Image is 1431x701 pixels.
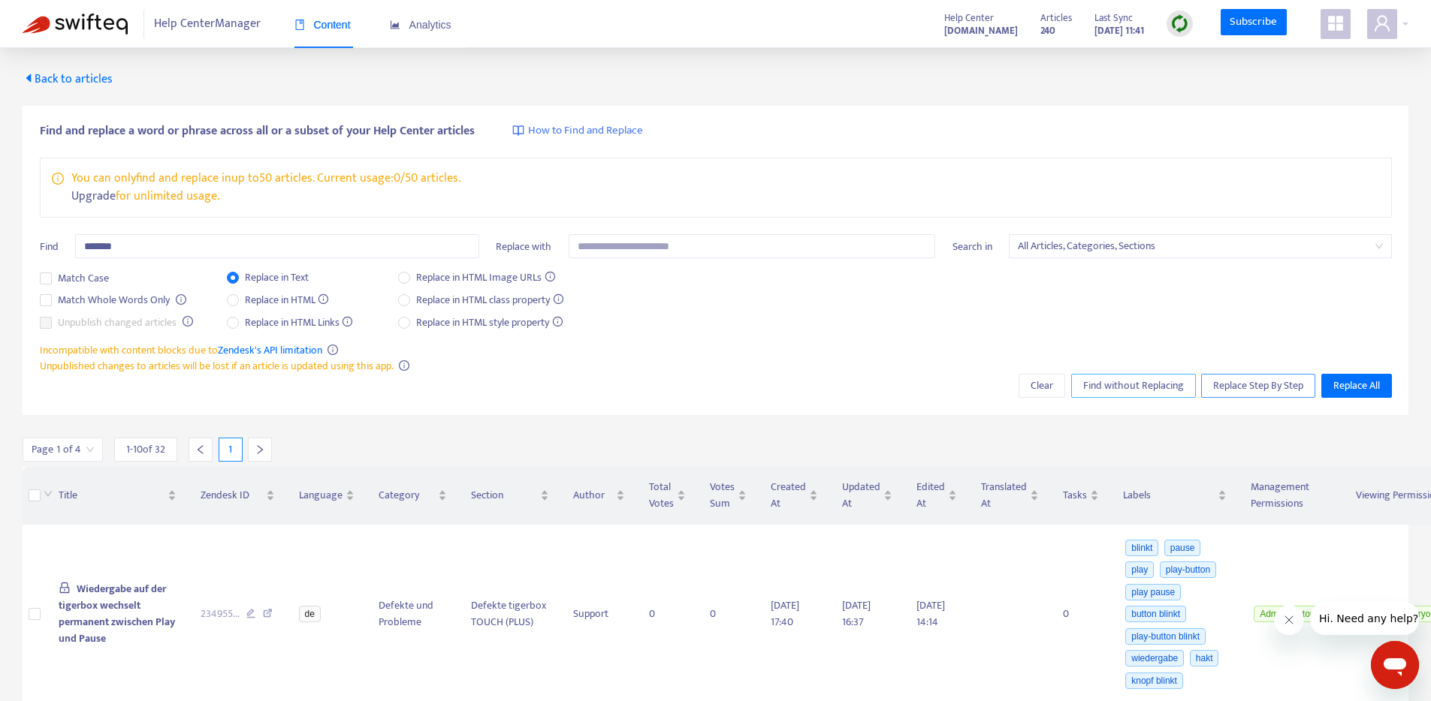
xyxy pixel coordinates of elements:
span: Match Case [52,270,115,287]
span: Replace All [1333,378,1380,394]
span: play [1125,561,1154,578]
div: 1 [219,438,243,462]
th: Zendesk ID [189,467,287,525]
span: Help Center Manager [154,10,261,38]
img: sync.dc5367851b00ba804db3.png [1170,14,1189,33]
span: knopf blinkt [1125,672,1183,689]
span: Clear [1031,378,1053,394]
span: Edited At [916,479,945,512]
span: info-circle [328,344,338,355]
th: Title [47,467,189,525]
span: Updated At [842,479,880,512]
span: appstore [1327,14,1345,32]
img: image-link [512,125,524,137]
span: Replace in Text [239,269,315,286]
span: [DATE] 14:14 [916,597,945,630]
a: Subscribe [1221,9,1287,36]
th: Author [561,467,637,525]
span: left [195,444,206,455]
span: All Articles, Categories, Sections [1018,235,1383,257]
span: Last Sync [1094,10,1133,26]
button: Clear [1019,374,1065,398]
strong: [DOMAIN_NAME] [944,23,1018,39]
span: Replace in HTML Image URLs [410,269,561,286]
th: Tasks [1051,467,1111,525]
button: Find without Replacing [1071,374,1196,398]
span: book [294,20,305,30]
span: info-circle [52,170,64,185]
a: [DOMAIN_NAME] [944,22,1018,39]
span: Match Whole Words Only [52,292,176,308]
span: Incompatible with content blocks due to [40,341,322,359]
span: 1 - 10 of 32 [126,441,165,457]
span: [DATE] 16:37 [842,597,871,630]
span: Replace with [496,238,551,255]
span: Replace in HTML Links [239,314,359,331]
span: button blinkt [1125,606,1186,622]
span: Find [40,238,59,255]
span: Total Votes [649,479,674,512]
strong: [DATE] 11:41 [1094,23,1144,39]
button: Replace All [1321,374,1392,398]
span: Back to articles [23,69,113,89]
th: Management Permissions [1239,467,1344,525]
span: Tasks [1063,487,1087,504]
span: info-circle [399,360,409,371]
span: lock [59,582,71,594]
th: Updated At [830,467,904,525]
span: Replace Step By Step [1213,378,1303,394]
a: How to Find and Replace [512,122,643,140]
th: Labels [1111,467,1239,525]
span: How to Find and Replace [528,122,643,140]
span: Replace in HTML style property [410,314,569,331]
span: Wiedergabe auf der tigerbox wechselt permanent zwischen Play und Pause [59,580,175,647]
span: Find and replace a word or phrase across all or a subset of your Help Center articles [40,122,475,140]
span: caret-left [23,72,35,84]
span: info-circle [183,316,193,326]
th: Votes Sum [698,467,759,525]
span: Replace in HTML class property [410,292,569,308]
a: Upgrade [71,186,116,206]
span: Translated At [981,479,1027,512]
span: Articles [1040,10,1072,26]
span: Section [471,487,537,504]
th: Section [459,467,561,525]
th: Translated At [969,467,1051,525]
span: area-chart [390,20,400,30]
iframe: Schaltfläche zum Öffnen des Messaging-Fensters [1371,641,1419,689]
span: Unpublish changed articles [52,314,183,331]
span: Votes Sum [710,479,735,512]
span: Zendesk ID [201,487,263,504]
button: Replace Step By Step [1201,374,1315,398]
span: info-circle [176,294,186,305]
span: Created At [771,479,806,512]
span: Category [379,487,435,504]
span: Help Center [944,10,994,26]
span: Language [299,487,343,504]
th: Total Votes [637,467,698,525]
span: Labels [1123,487,1215,504]
strong: 240 [1040,23,1055,39]
th: Language [287,467,367,525]
th: Created At [759,467,830,525]
span: Title [59,487,165,504]
span: blinkt [1125,540,1158,556]
span: play-button [1160,561,1216,578]
span: Content [294,19,351,31]
span: Unpublished changes to articles will be lost if an article is updated using this app. [40,357,394,375]
span: down [44,489,53,498]
span: Administratoren [1254,606,1329,622]
p: You can only find and replace in up to 50 articles . Current usage: 0 / 50 articles . [71,170,460,188]
span: Search in [952,238,992,255]
th: Edited At [904,467,969,525]
span: de [299,606,321,622]
iframe: Nachricht schließen [1274,605,1304,635]
img: Swifteq [23,14,128,35]
span: Replace in HTML [239,292,335,308]
p: for unlimited usage. [71,188,460,206]
span: 234955 ... [201,606,240,622]
span: Author [573,487,613,504]
span: pause [1164,540,1201,556]
span: wiedergabe [1125,650,1184,666]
